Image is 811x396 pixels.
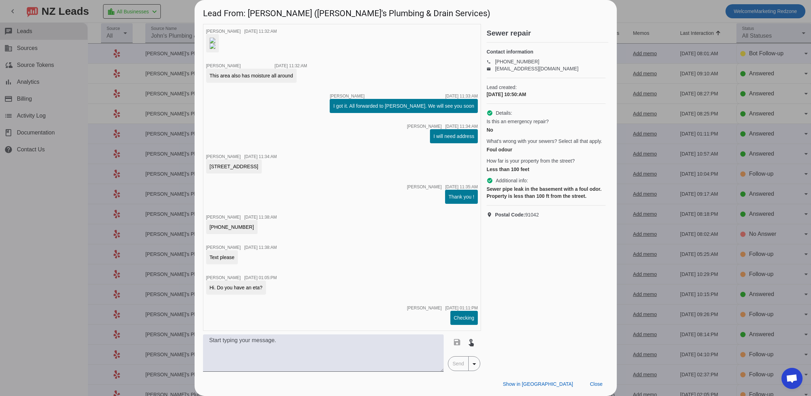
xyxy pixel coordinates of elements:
[495,59,539,64] a: [PHONE_NUMBER]
[487,91,606,98] div: [DATE] 10:50:AM
[206,154,241,159] span: [PERSON_NAME]
[210,43,215,49] img: Q6tBVJlqlO9Yrseg-XbjVw
[487,166,606,173] div: Less than 100 feet
[487,84,606,91] span: Lead created:
[445,94,477,98] div: [DATE] 11:33:AM
[407,124,442,128] span: [PERSON_NAME]
[495,211,539,218] span: 91042
[244,29,277,33] div: [DATE] 11:32:AM
[407,306,442,310] span: [PERSON_NAME]
[206,215,241,220] span: [PERSON_NAME]
[445,306,477,310] div: [DATE] 01:11:PM
[206,29,241,34] span: [PERSON_NAME]
[487,60,495,63] mat-icon: phone
[210,38,215,43] img: M1UriP9UPc0J9qn4xGmeTg
[487,48,606,55] h4: Contact information
[496,109,512,117] span: Details:
[433,133,474,140] div: I will need address
[487,186,606,200] div: Sewer pipe leak in the basement with a foul odor. Property is less than 100 ft from the street.
[244,215,277,219] div: [DATE] 11:38:AM
[274,64,307,68] div: [DATE] 11:32:AM
[454,314,474,321] div: Checking
[244,155,277,159] div: [DATE] 11:34:AM
[244,245,277,250] div: [DATE] 11:38:AM
[210,224,254,231] div: [PHONE_NUMBER]
[487,118,549,125] span: Is this an emergency repair?
[487,126,606,133] div: No
[497,378,578,390] button: Show in [GEOGRAPHIC_DATA]
[206,245,241,250] span: [PERSON_NAME]
[330,94,365,98] span: [PERSON_NAME]
[495,66,578,71] a: [EMAIL_ADDRESS][DOMAIN_NAME]
[470,360,479,368] mat-icon: arrow_drop_down
[210,254,235,261] div: Text please
[503,381,573,387] span: Show in [GEOGRAPHIC_DATA]
[333,102,474,109] div: I got it. All forwarded to [PERSON_NAME]. We will see you soon
[445,124,477,128] div: [DATE] 11:34:AM
[407,185,442,189] span: [PERSON_NAME]
[487,138,602,145] span: What's wrong with your sewers? Select all that apply.
[487,157,575,164] span: How far is your property from the street?
[487,146,606,153] div: Foul odour
[206,63,241,68] span: [PERSON_NAME]
[487,30,608,37] h2: Sewer repair
[210,72,293,79] div: This area also has moisture all around
[244,276,277,280] div: [DATE] 01:05:PM
[781,368,803,389] div: Open chat
[449,193,474,200] div: Thank you !
[590,381,603,387] span: Close
[487,212,495,218] mat-icon: location_on
[445,185,477,189] div: [DATE] 11:35:AM
[495,212,525,218] strong: Postal Code:
[496,177,528,184] span: Additional info:
[487,177,493,184] mat-icon: check_circle
[467,338,475,346] mat-icon: touch_app
[206,275,241,280] span: [PERSON_NAME]
[210,284,262,291] div: Hi. Do you have an eta?
[210,163,258,170] div: [STREET_ADDRESS]
[584,378,608,390] button: Close
[487,110,493,116] mat-icon: check_circle
[487,67,495,70] mat-icon: email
